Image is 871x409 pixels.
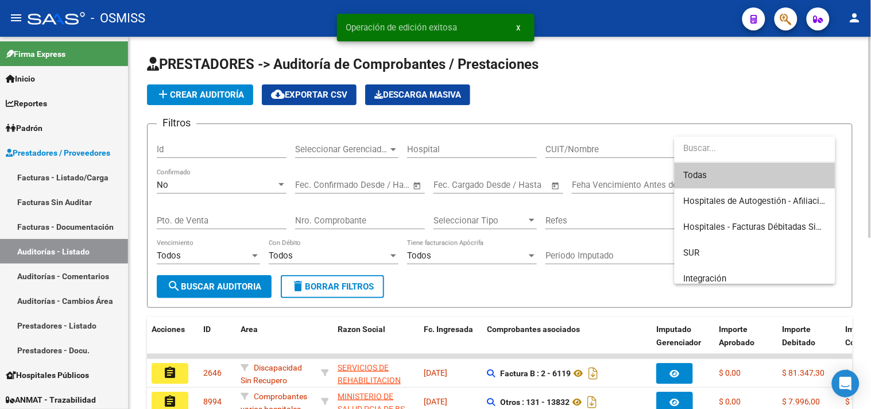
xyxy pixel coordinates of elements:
[684,196,839,206] span: Hospitales de Autogestión - Afiliaciones
[684,222,861,232] span: Hospitales - Facturas Débitadas Sistema viejo
[684,273,727,284] span: Integración
[684,163,826,188] span: Todas
[832,370,860,398] div: Open Intercom Messenger
[675,136,835,161] input: dropdown search
[684,248,700,258] span: SUR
